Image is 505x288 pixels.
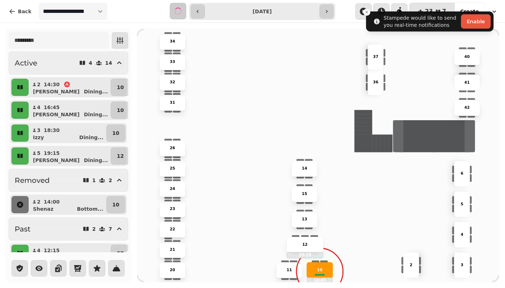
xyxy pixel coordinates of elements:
button: Past27 [9,218,128,240]
p: 26 [170,145,175,151]
p: 41 [465,79,470,85]
p: 7 [109,226,112,231]
p: Dining ... [79,134,103,141]
button: Back [3,3,37,20]
button: 416:45[PERSON_NAME]Dining... [30,102,109,119]
p: 36 [373,79,378,85]
button: Enable [461,14,491,29]
p: 18:30 [44,127,60,134]
button: 519:15[PERSON_NAME]Dining... [30,147,109,165]
p: 40 [465,54,470,60]
p: 10 [117,107,124,114]
button: 214:00ShenazBottom... [30,196,105,213]
button: 10 [106,125,125,142]
p: 10 [117,84,124,91]
button: 57 [111,245,130,262]
p: 14 [302,166,307,171]
p: 10 [112,130,119,137]
p: 13 [302,216,307,222]
div: Stampede would like to send you real-time notifications [384,14,458,29]
p: [PERSON_NAME] [33,157,80,164]
p: 42 [465,105,470,111]
p: 12 [302,242,308,248]
p: Dining ... [84,88,108,95]
p: 15 [302,191,307,197]
h2: Removed [15,175,50,185]
button: Create [454,3,485,20]
p: 4 [37,104,41,111]
h2: Active [15,58,37,68]
p: 10 [112,201,119,208]
p: 10 [317,267,322,273]
p: Shenaz [33,205,53,213]
p: 33 [170,59,175,65]
p: 24 [170,186,175,192]
button: 412:15 [30,245,109,262]
p: 3 [37,127,41,134]
p: 3 [461,262,463,268]
p: Bottom ... [77,205,104,213]
p: 2 [37,81,41,88]
p: 1 [92,178,96,183]
p: 12 [117,152,124,160]
p: 11 [287,267,292,273]
p: 16:45 [307,278,332,283]
button: 10 [111,102,130,119]
p: 5 [461,201,463,207]
p: [PERSON_NAME] [33,111,80,118]
p: 14 [105,60,112,65]
p: 4 [89,60,92,65]
h2: Past [15,224,30,234]
p: Izzy [33,134,44,141]
p: 25 [170,166,175,171]
p: Dining ... [84,157,108,164]
p: [PERSON_NAME] [33,88,80,95]
button: 12 [111,147,130,165]
span: Back [18,9,32,14]
p: 2 [37,198,41,205]
p: 31 [170,100,175,106]
button: 237 [409,3,454,20]
p: 2 [410,262,412,268]
p: 32 [170,79,175,85]
button: 10 [111,79,130,96]
p: 22 [170,226,175,232]
p: 2 [109,178,112,183]
button: 10 [106,196,125,213]
p: 16:45 [44,104,60,111]
p: 14:30 [44,81,60,88]
button: Close toast [363,9,370,16]
button: Active414 [9,52,128,74]
p: 20 [170,267,175,273]
p: 34 [170,39,175,45]
button: Removed12 [9,169,128,192]
p: 19:15 [44,150,60,157]
button: 318:30IzzyDining... [30,125,105,142]
p: 23 [170,206,175,212]
button: 214:30[PERSON_NAME]Dining... [30,79,109,96]
p: 6 [461,171,463,176]
p: 2 [92,226,96,231]
p: 4 [37,247,41,254]
p: 14:00 [44,198,60,205]
p: 21 [170,247,175,253]
p: 12:15 [44,247,60,254]
p: 57 [117,250,124,257]
p: 19:15 [287,252,323,258]
p: 4 [461,231,463,237]
p: 5 [37,150,41,157]
p: Dining ... [84,111,108,118]
p: 37 [373,54,378,60]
